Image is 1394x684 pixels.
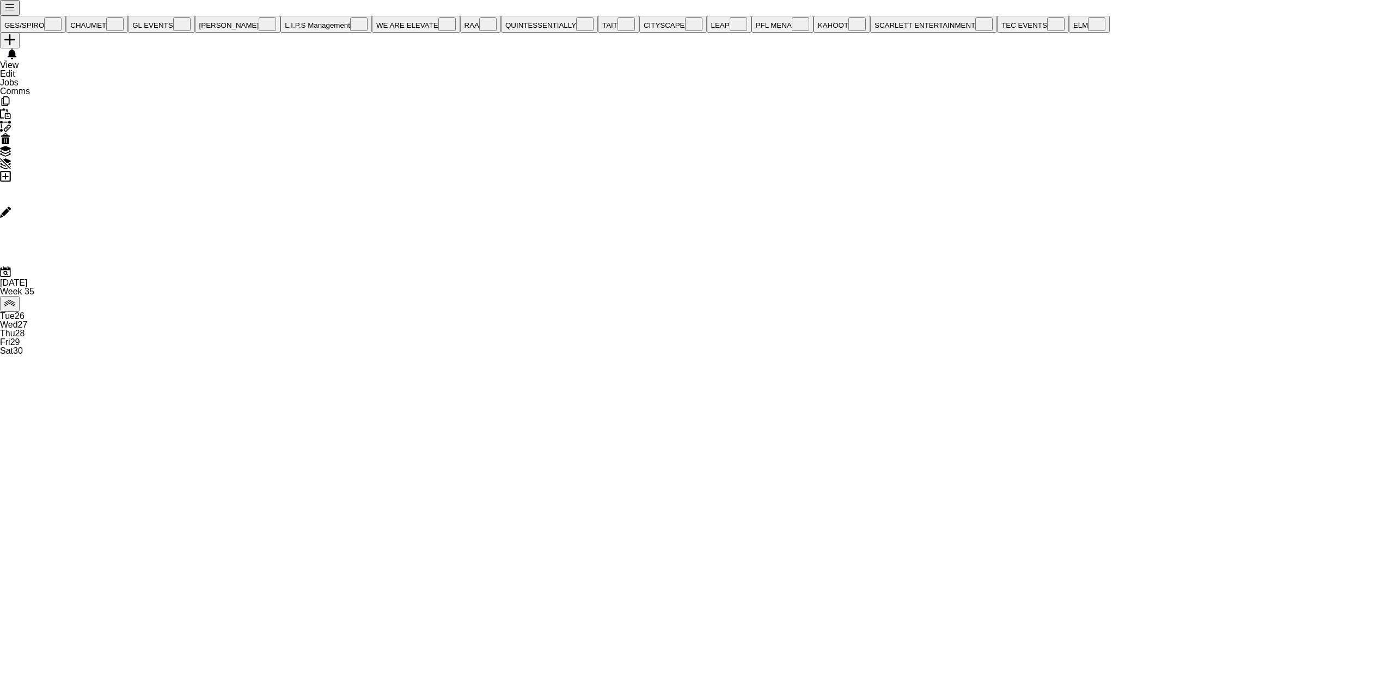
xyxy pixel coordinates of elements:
[501,16,598,33] button: QUINTESSENTIALLY
[195,16,281,33] button: [PERSON_NAME]
[1069,16,1110,33] button: ELM
[10,337,20,347] span: 29
[66,16,128,33] button: CHAUMET
[707,16,751,33] button: LEAP
[460,16,501,33] button: RAA
[751,16,814,33] button: PFL MENA
[280,16,372,33] button: L.I.P.S Management
[13,346,23,355] span: 30
[15,329,25,338] span: 28
[639,16,707,33] button: CITYSCAPE
[598,16,639,33] button: TAIT
[15,311,25,321] span: 26
[870,16,997,33] button: SCARLETT ENTERTAINMENT
[18,320,28,329] span: 27
[997,16,1069,33] button: TEC EVENTS
[128,16,194,33] button: GL EVENTS
[372,16,460,33] button: WE ARE ELEVATE
[814,16,870,33] button: KAHOOT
